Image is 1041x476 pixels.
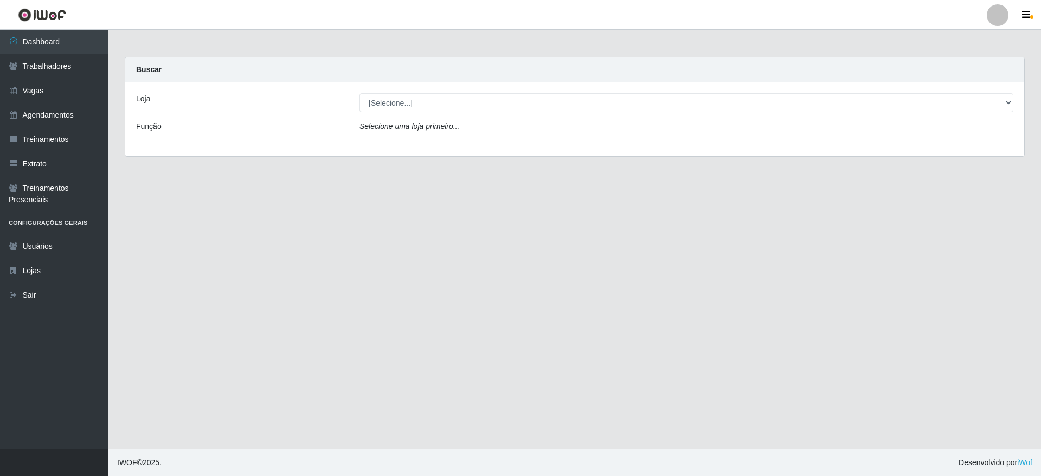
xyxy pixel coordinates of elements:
[117,457,162,468] span: © 2025 .
[136,93,150,105] label: Loja
[136,65,162,74] strong: Buscar
[1017,458,1032,467] a: iWof
[117,458,137,467] span: IWOF
[136,121,162,132] label: Função
[359,122,459,131] i: Selecione uma loja primeiro...
[959,457,1032,468] span: Desenvolvido por
[18,8,66,22] img: CoreUI Logo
